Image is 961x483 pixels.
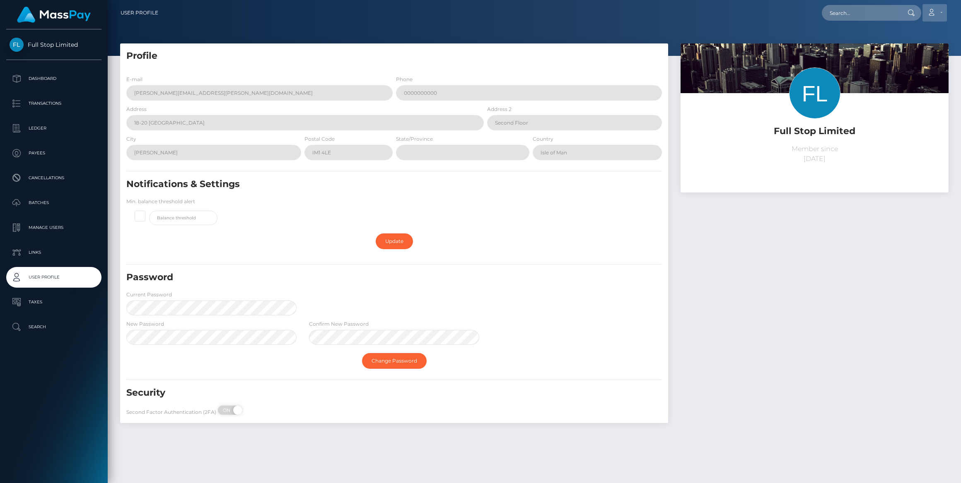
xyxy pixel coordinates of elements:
p: Cancellations [10,172,98,184]
a: User Profile [121,4,158,22]
a: Change Password [362,353,427,369]
p: Links [10,246,98,259]
p: Member since [DATE] [687,144,942,164]
label: New Password [126,320,164,328]
img: MassPay Logo [17,7,91,23]
p: Taxes [10,296,98,308]
p: Payees [10,147,98,159]
p: Manage Users [10,221,98,234]
a: Dashboard [6,68,101,89]
label: Address 2 [487,106,512,113]
label: State/Province [396,135,433,143]
label: Min. balance threshold alert [126,198,195,205]
label: Address [126,106,147,113]
a: Transactions [6,93,101,114]
a: Manage Users [6,217,101,238]
p: Dashboard [10,72,98,85]
label: E-mail [126,76,142,83]
p: Ledger [10,122,98,135]
a: User Profile [6,267,101,288]
h5: Password [126,271,575,284]
span: Full Stop Limited [6,41,101,48]
a: Links [6,242,101,263]
label: Second Factor Authentication (2FA) [126,409,216,416]
a: Batches [6,192,101,213]
a: Payees [6,143,101,163]
h5: Security [126,387,575,399]
p: Transactions [10,97,98,110]
input: Search... [822,5,900,21]
a: Ledger [6,118,101,139]
h5: Notifications & Settings [126,178,575,191]
label: Phone [396,76,413,83]
p: User Profile [10,271,98,284]
p: Batches [10,197,98,209]
p: Search [10,321,98,333]
a: Taxes [6,292,101,312]
label: Confirm New Password [309,320,369,328]
img: Full Stop Limited [10,38,24,52]
label: Country [533,135,553,143]
h5: Full Stop Limited [687,125,942,138]
span: ON [217,406,238,415]
a: Cancellations [6,168,101,188]
label: City [126,135,136,143]
a: Search [6,317,101,337]
h5: Profile [126,50,662,62]
label: Current Password [126,291,172,298]
img: ... [681,43,949,222]
a: Update [376,233,413,249]
label: Postal Code [304,135,335,143]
